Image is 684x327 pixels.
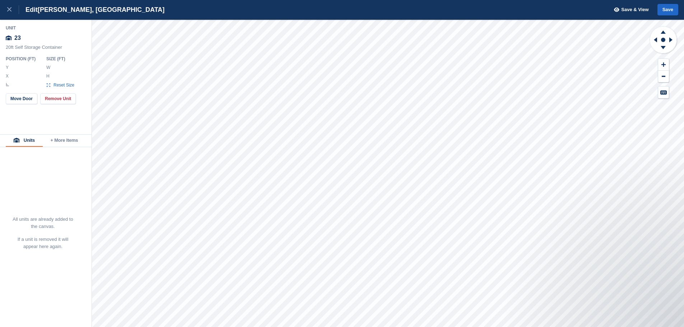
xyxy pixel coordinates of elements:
[6,73,9,79] label: X
[657,4,678,16] button: Save
[40,93,76,104] button: Remove Unit
[6,45,86,54] div: 20ft Self Storage Container
[46,56,78,62] div: Size ( FT )
[6,56,41,62] div: Position ( FT )
[12,216,74,230] p: All units are already added to the canvas.
[43,135,86,147] button: + More Items
[6,25,86,31] div: Unit
[621,6,648,13] span: Save & View
[6,93,37,104] button: Move Door
[658,71,669,83] button: Zoom Out
[53,82,75,88] span: Reset Size
[46,65,50,70] label: W
[610,4,649,16] button: Save & View
[12,236,74,250] p: If a unit is removed it will appear here again.
[6,65,9,70] label: Y
[6,83,9,86] img: angle-icn.0ed2eb85.svg
[6,32,86,45] div: 23
[46,73,50,79] label: H
[6,135,43,147] button: Units
[658,87,669,98] button: Keyboard Shortcuts
[19,5,164,14] div: Edit [PERSON_NAME], [GEOGRAPHIC_DATA]
[658,59,669,71] button: Zoom In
